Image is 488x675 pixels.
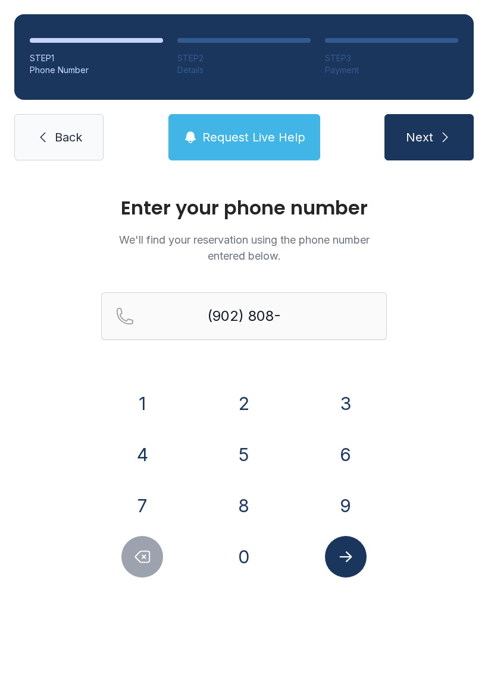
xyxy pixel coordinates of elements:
button: 8 [223,485,265,526]
button: 4 [121,434,163,475]
button: 6 [325,434,367,475]
input: Reservation phone number [101,292,387,340]
div: Payment [325,64,458,76]
div: STEP 3 [325,52,458,64]
button: 2 [223,383,265,424]
h1: Enter your phone number [101,198,387,217]
button: 1 [121,383,163,424]
button: 5 [223,434,265,475]
button: 7 [121,485,163,526]
button: 9 [325,485,367,526]
button: Submit lookup form [325,536,367,578]
div: STEP 2 [177,52,311,64]
div: Phone Number [30,64,163,76]
button: 3 [325,383,367,424]
button: 0 [223,536,265,578]
span: Next [406,129,433,146]
p: We'll find your reservation using the phone number entered below. [101,232,387,264]
div: STEP 1 [30,52,163,64]
span: Request Live Help [202,129,305,146]
div: Details [177,64,311,76]
button: Delete number [121,536,163,578]
span: Back [55,129,82,146]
